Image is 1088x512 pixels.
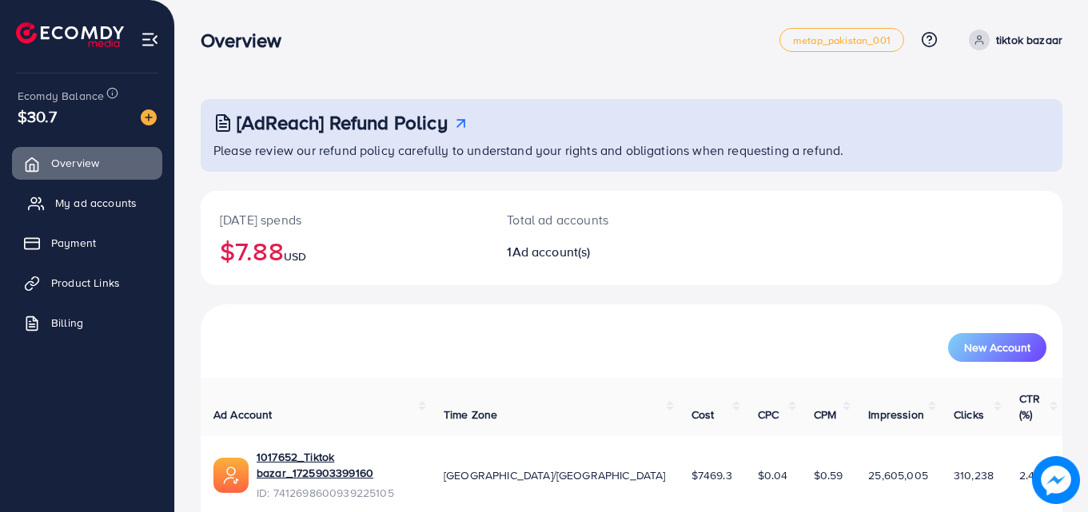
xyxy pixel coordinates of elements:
[996,30,1062,50] p: tiktok bazaar
[51,315,83,331] span: Billing
[12,267,162,299] a: Product Links
[814,407,836,423] span: CPM
[12,187,162,219] a: My ad accounts
[141,30,159,49] img: menu
[18,88,104,104] span: Ecomdy Balance
[964,342,1030,353] span: New Account
[868,407,924,423] span: Impression
[220,236,468,266] h2: $7.88
[507,244,684,260] h2: 1
[213,458,249,493] img: ic-ads-acc.e4c84228.svg
[141,109,157,125] img: image
[868,467,928,483] span: 25,605,005
[954,407,984,423] span: Clicks
[12,227,162,259] a: Payment
[962,30,1062,50] a: tiktok bazaar
[814,467,843,483] span: $0.59
[220,210,468,229] p: [DATE] spends
[51,235,96,251] span: Payment
[257,449,418,482] a: 1017652_Tiktok bazar_1725903399160
[12,147,162,179] a: Overview
[51,275,120,291] span: Product Links
[284,248,306,264] span: USD
[55,195,137,211] span: My ad accounts
[954,467,994,483] span: 310,238
[201,29,294,52] h3: Overview
[691,407,715,423] span: Cost
[948,333,1046,362] button: New Account
[1034,458,1078,502] img: image
[691,467,732,483] span: $7469.3
[1019,467,1042,483] span: 2.44
[1019,391,1040,423] span: CTR (%)
[758,407,779,423] span: CPC
[444,407,497,423] span: Time Zone
[257,485,418,501] span: ID: 7412698600939225105
[512,243,591,260] span: Ad account(s)
[758,467,788,483] span: $0.04
[213,407,273,423] span: Ad Account
[444,467,666,483] span: [GEOGRAPHIC_DATA]/[GEOGRAPHIC_DATA]
[51,155,99,171] span: Overview
[237,111,448,134] h3: [AdReach] Refund Policy
[213,141,1053,160] p: Please review our refund policy carefully to understand your rights and obligations when requesti...
[16,22,124,47] img: logo
[793,35,891,46] span: metap_pakistan_001
[18,105,57,128] span: $30.7
[507,210,684,229] p: Total ad accounts
[12,307,162,339] a: Billing
[779,28,904,52] a: metap_pakistan_001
